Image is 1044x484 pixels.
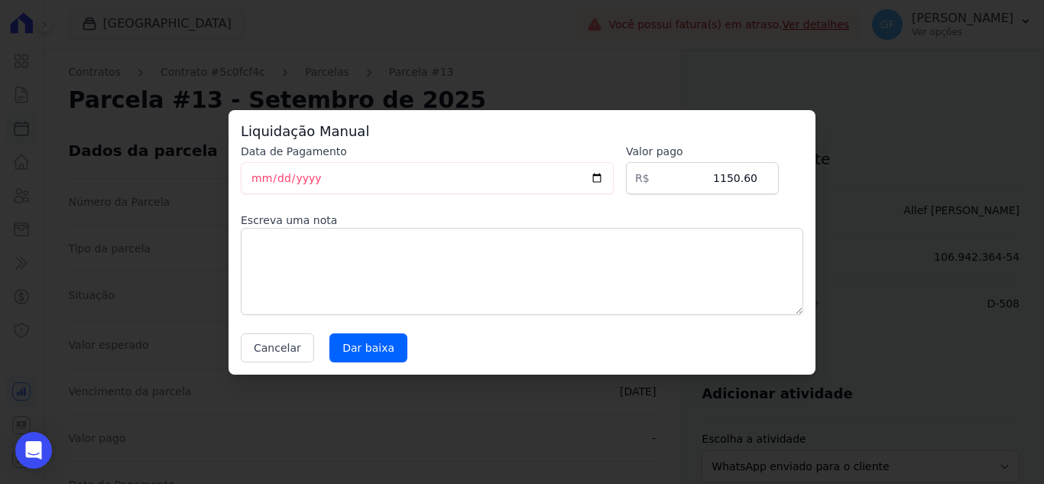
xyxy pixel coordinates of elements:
[626,144,779,159] label: Valor pago
[241,122,803,141] h3: Liquidação Manual
[241,144,614,159] label: Data de Pagamento
[241,333,314,362] button: Cancelar
[241,213,803,228] label: Escreva uma nota
[329,333,407,362] input: Dar baixa
[15,432,52,469] div: Open Intercom Messenger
